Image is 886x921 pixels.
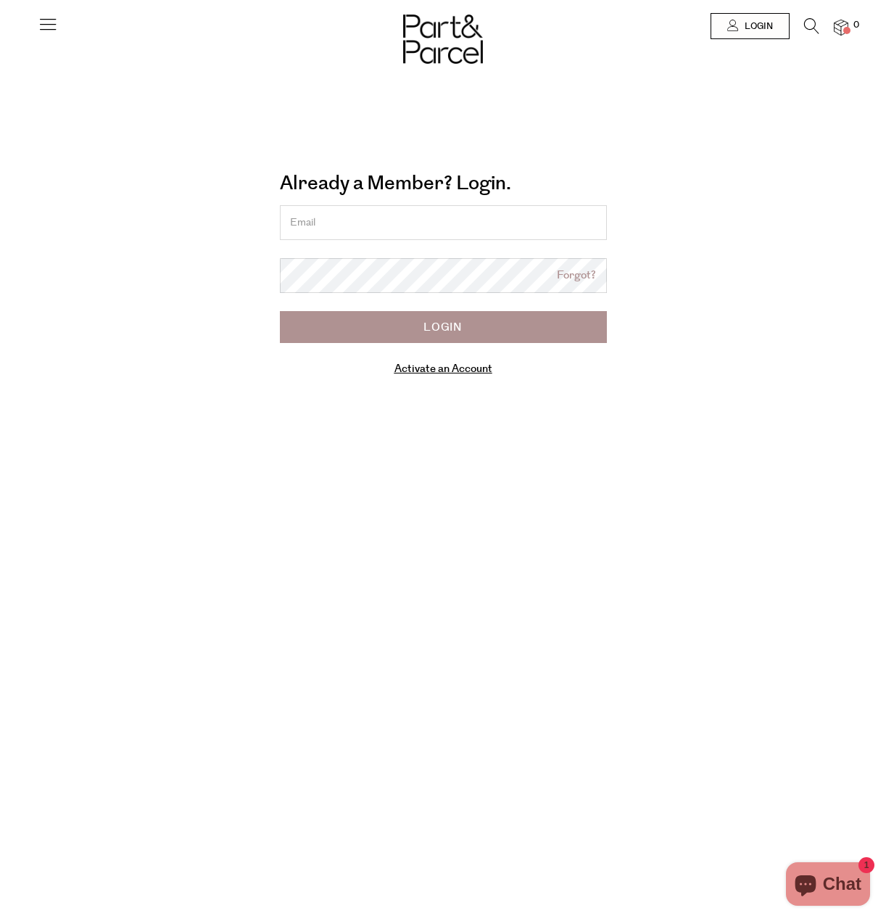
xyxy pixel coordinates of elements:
[711,13,790,39] a: Login
[557,268,596,284] a: Forgot?
[280,205,607,240] input: Email
[741,20,773,33] span: Login
[782,862,874,909] inbox-online-store-chat: Shopify online store chat
[850,19,863,32] span: 0
[394,361,492,376] a: Activate an Account
[280,167,511,200] a: Already a Member? Login.
[280,311,607,343] input: Login
[403,15,483,64] img: Part&Parcel
[834,20,848,35] a: 0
